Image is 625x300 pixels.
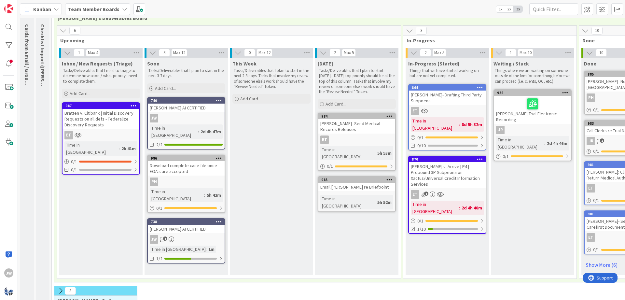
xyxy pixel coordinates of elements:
[205,192,223,199] div: 5h 42m
[411,107,419,115] div: ET
[496,6,505,12] span: 1x
[593,148,599,155] span: 0 / 1
[327,163,333,170] span: 0 / 1
[494,96,571,124] div: [PERSON_NAME] Trial Electronic Recording
[411,190,419,199] div: ET
[459,204,460,211] span: :
[320,136,329,144] div: ET
[318,113,395,119] div: 984
[88,51,98,54] div: Max 4
[148,98,225,104] div: 740
[424,192,428,196] span: 1
[62,103,139,109] div: 987
[593,197,599,204] span: 0 / 1
[156,141,162,148] span: 2/2
[150,246,206,253] div: Time in [GEOGRAPHIC_DATA]
[74,49,85,57] span: 1
[409,91,486,105] div: [PERSON_NAME]- Drafting Third Party Subpoena
[65,104,139,108] div: 987
[520,51,532,54] div: Max 10
[60,37,393,44] span: Upcoming
[409,85,486,91] div: 864
[150,235,158,244] div: JW
[409,162,486,188] div: [PERSON_NAME] v. Arrive | P4 | Propound 3P Subpeona on Xactus/Universal Credit Information Services
[412,157,486,162] div: 870
[503,153,509,160] span: 0 / 1
[434,51,444,54] div: Max 5
[318,60,333,67] span: Today
[409,217,486,225] div: 0/1
[150,124,198,139] div: Time in [GEOGRAPHIC_DATA]
[460,121,484,128] div: 8d 5h 32m
[326,101,346,107] span: Add Card...
[119,145,120,152] span: :
[408,60,460,67] span: In-Progress (Started)
[497,91,571,95] div: 936
[417,226,426,233] span: 1/10
[71,158,77,165] span: 0 / 1
[150,178,158,186] div: PH
[494,90,571,124] div: 936[PERSON_NAME] Trial Electronic Recording
[68,6,119,12] b: Team Member Boards
[150,114,158,122] div: JW
[148,178,225,186] div: PH
[148,225,225,233] div: [PERSON_NAME] AI CERTIFIED
[417,134,424,141] span: 0 / 1
[417,142,426,149] span: 0/10
[4,268,13,278] div: JW
[39,24,46,108] span: Checklist Import (John Temporary)
[459,121,460,128] span: :
[244,49,255,57] span: 0
[4,4,13,13] img: Visit kanbanzone.com
[204,192,205,199] span: :
[320,146,375,160] div: Time in [GEOGRAPHIC_DATA]
[71,166,77,173] span: 0/1
[70,91,90,96] span: Add Card...
[321,114,395,119] div: 984
[318,177,395,191] div: 985Email [PERSON_NAME] re Briefpoint
[240,96,261,102] span: Add Card...
[417,218,424,224] span: 0 / 1
[148,155,225,161] div: 986
[148,161,225,176] div: Download complete case file once EOA's are accepted
[494,90,571,96] div: 936
[318,119,395,134] div: [PERSON_NAME]- Send Medical Records Releases
[409,107,486,115] div: ET
[64,141,119,156] div: Time in [GEOGRAPHIC_DATA]
[416,27,427,35] span: 3
[544,140,545,147] span: :
[318,113,395,134] div: 984[PERSON_NAME]- Send Medical Records Releases
[148,68,224,79] p: Tasks/Deliverables that I plan to start in the next 3-7 days.
[234,68,309,89] p: Tasks/Deliverables that I plan to start in the next 2-3 days. Tasks that involve my review of som...
[514,6,522,12] span: 3x
[600,138,604,143] span: 1
[198,128,199,135] span: :
[258,51,271,54] div: Max 12
[411,117,459,132] div: Time in [GEOGRAPHIC_DATA]
[151,220,225,224] div: 738
[147,60,160,67] span: Soon
[587,137,595,145] div: JR
[596,49,607,57] span: 10
[33,5,51,13] span: Kanban
[64,131,73,139] div: ET
[65,287,76,295] span: 8
[318,162,395,170] div: 0/1
[156,205,162,212] span: 0 / 1
[62,103,139,129] div: 987Bratten v. Citibank | Initial Discovery Requests on all defs - Federalize Discovery Requests
[148,235,225,244] div: JW
[376,150,393,157] div: 5h 53m
[375,150,376,157] span: :
[411,201,459,215] div: Time in [GEOGRAPHIC_DATA]
[207,246,216,253] div: 1m
[62,109,139,129] div: Bratten v. Citibank | Initial Discovery Requests on all defs - Federalize Discovery Requests
[159,49,170,57] span: 3
[148,155,225,176] div: 986Download complete case file once EOA's are accepted
[375,199,376,206] span: :
[151,98,225,103] div: 740
[495,68,570,84] p: Things where we are waiting on someone outside of the firm for something before we can proceed (i...
[593,107,599,113] span: 0 / 1
[150,188,204,202] div: Time in [GEOGRAPHIC_DATA]
[409,190,486,199] div: ET
[587,233,595,242] div: ET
